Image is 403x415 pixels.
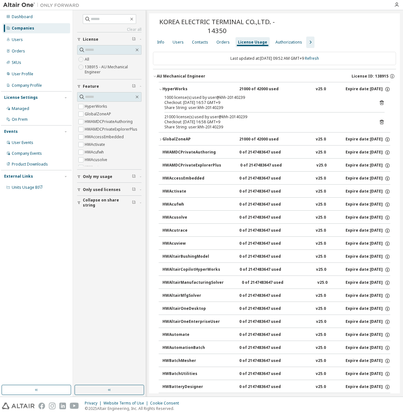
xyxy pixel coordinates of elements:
[77,196,142,210] button: Collapse on share string
[162,358,220,364] div: HWBatchMesher
[162,319,220,325] div: HWAltairOneEnterpriseUser
[162,367,390,381] button: HWBatchUtilities0 of 2147483647 usedv25.0Expire date:[DATE]
[316,293,326,299] div: v25.0
[162,215,220,221] div: HWAcusolve
[352,74,388,79] span: License ID: 138915
[162,241,220,247] div: HWAcuview
[162,198,390,212] button: HWAcufwh0 of 2147483647 usedv25.0Expire date:[DATE]
[132,37,136,42] span: Clear filter
[83,198,132,208] span: Collapse on share string
[162,380,390,394] button: HWBatteryDesigner0 of 2147483647 usedv25.0Expire date:[DATE]
[12,49,25,54] div: Orders
[85,406,183,411] p: © 2025 Altair Engineering, Inc. All Rights Reserved.
[12,71,33,77] div: User Profile
[85,103,109,110] label: HyperWorks
[162,306,220,312] div: HWAltairOneDesktop
[162,345,220,351] div: HWAutomationBatch
[346,86,390,92] div: Expire date: [DATE]
[83,187,121,192] span: Only used licenses
[239,306,296,312] div: 0 of 2147483647 used
[132,187,136,192] span: Clear filter
[346,163,390,168] div: Expire date: [DATE]
[164,100,369,105] div: Checkout: [DATE] 16:57 GMT+9
[164,105,369,110] div: Share String: user:khh-20140239
[49,403,56,409] img: instagram.svg
[162,315,390,329] button: HWAltairOneEnterpriseUser0 of 2147483647 usedv25.0Expire date:[DATE]
[239,319,296,325] div: 0 of 2147483647 used
[238,40,267,45] div: License Usage
[85,401,103,406] div: Privacy
[83,174,112,179] span: Only my usage
[239,202,296,207] div: 0 of 2147483647 used
[2,403,35,409] img: altair_logo.svg
[12,185,43,190] span: Units Usage BI
[59,403,66,409] img: linkedin.svg
[346,371,390,377] div: Expire date: [DATE]
[346,176,390,181] div: Expire date: [DATE]
[346,202,390,207] div: Expire date: [DATE]
[239,293,296,299] div: 0 of 2147483647 used
[38,403,45,409] img: facebook.svg
[162,150,220,155] div: HWAMDCPrivateAuthoring
[132,84,136,89] span: Clear filter
[132,200,136,205] span: Clear filter
[239,241,296,247] div: 0 of 2147483647 used
[316,384,326,390] div: v25.0
[239,150,296,155] div: 0 of 2147483647 used
[239,137,296,142] div: 21000 of 42000 used
[239,345,296,351] div: 0 of 2147483647 used
[162,237,390,251] button: HWAcuview0 of 2147483647 usedv25.0Expire date:[DATE]
[242,280,299,286] div: 0 of 2147483647 used
[346,267,390,273] div: Expire date: [DATE]
[240,267,297,273] div: 0 of 2147483647 used
[85,164,108,171] label: HWAcutrace
[346,254,390,260] div: Expire date: [DATE]
[346,358,390,364] div: Expire date: [DATE]
[85,118,134,126] label: HWAMDCPrivateAuthoring
[12,14,33,19] div: Dashboard
[216,40,230,45] div: Orders
[162,254,220,260] div: HWAltairBushingModel
[77,79,142,93] button: Feature
[83,37,98,42] span: License
[275,40,302,45] div: Authorizations
[239,371,296,377] div: 0 of 2147483647 used
[150,401,183,406] div: Cookie Consent
[316,371,326,377] div: v25.0
[162,172,390,186] button: HWAccessEmbedded0 of 2147483647 usedv25.0Expire date:[DATE]
[346,293,390,299] div: Expire date: [DATE]
[85,63,142,76] label: 138915 - AU Mechanical Engineer
[162,176,220,181] div: HWAccessEmbedded
[77,32,142,46] button: License
[77,27,142,32] a: Clear all
[12,162,48,167] div: Product Downloads
[162,163,221,168] div: HWAMDCPrivateExplorerPlus
[316,228,326,234] div: v25.0
[85,141,106,148] label: HWActivate
[316,150,326,155] div: v25.0
[162,332,220,338] div: HWAutomate
[316,254,326,260] div: v25.0
[173,40,184,45] div: Users
[162,137,220,142] div: GlobalZoneAP
[162,267,220,273] div: HWAltairCopilotHyperWorks
[162,302,390,316] button: HWAltairOneDesktop0 of 2147483647 usedv25.0Expire date:[DATE]
[239,358,296,364] div: 0 of 2147483647 used
[85,148,105,156] label: HWAcufwh
[157,74,205,79] div: AU Mechanical Engineer
[77,170,142,184] button: Only my usage
[162,224,390,238] button: HWAcutrace0 of 2147483647 usedv25.0Expire date:[DATE]
[346,241,390,247] div: Expire date: [DATE]
[153,69,396,83] button: AU Mechanical EngineerLicense ID: 138915
[12,60,21,65] div: SKUs
[162,211,390,225] button: HWAcusolve0 of 2147483647 usedv25.0Expire date:[DATE]
[4,129,18,134] div: Events
[317,280,327,286] div: v25.0
[103,401,150,406] div: Website Terms of Use
[316,189,326,194] div: v25.0
[12,106,29,111] div: Managed
[239,384,296,390] div: 0 of 2147483647 used
[85,133,125,141] label: HWAccessEmbedded
[157,40,164,45] div: Info
[346,150,390,155] div: Expire date: [DATE]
